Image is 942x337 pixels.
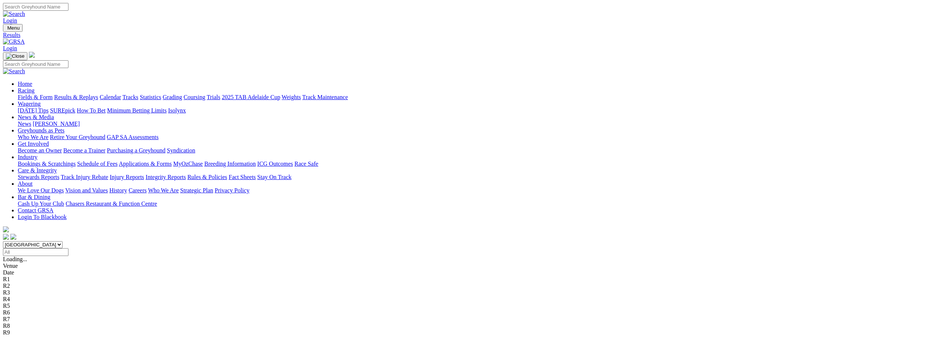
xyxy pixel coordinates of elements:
a: Race Safe [294,161,318,167]
div: R1 [3,276,939,283]
a: Stay On Track [257,174,291,180]
a: Privacy Policy [215,187,249,193]
a: Purchasing a Greyhound [107,147,165,154]
div: Wagering [18,107,939,114]
div: R6 [3,309,939,316]
a: Login [3,17,17,24]
img: Search [3,11,25,17]
a: Cash Up Your Club [18,200,64,207]
a: Careers [128,187,147,193]
a: Rules & Policies [187,174,227,180]
a: Track Injury Rebate [61,174,108,180]
a: Statistics [140,94,161,100]
a: Greyhounds as Pets [18,127,64,134]
div: R4 [3,296,939,303]
a: [PERSON_NAME] [33,121,80,127]
a: Fact Sheets [229,174,256,180]
a: MyOzChase [173,161,203,167]
img: logo-grsa-white.png [3,226,9,232]
a: Fields & Form [18,94,53,100]
a: Syndication [167,147,195,154]
a: How To Bet [77,107,106,114]
a: Login To Blackbook [18,214,67,220]
img: facebook.svg [3,234,9,240]
a: Track Maintenance [302,94,348,100]
div: R7 [3,316,939,323]
a: Industry [18,154,37,160]
a: 2025 TAB Adelaide Cup [222,94,280,100]
div: R8 [3,323,939,329]
a: Applications & Forms [119,161,172,167]
a: Wagering [18,101,41,107]
a: Trials [207,94,220,100]
a: Become an Owner [18,147,62,154]
a: Become a Trainer [63,147,105,154]
a: Get Involved [18,141,49,147]
input: Search [3,60,68,68]
button: Toggle navigation [3,52,27,60]
img: Search [3,68,25,75]
a: Chasers Restaurant & Function Centre [66,200,157,207]
a: Strategic Plan [180,187,213,193]
a: We Love Our Dogs [18,187,64,193]
div: R5 [3,303,939,309]
a: Coursing [184,94,205,100]
a: Integrity Reports [145,174,186,180]
a: Results & Replays [54,94,98,100]
a: Login [3,45,17,51]
div: Bar & Dining [18,200,939,207]
div: R9 [3,329,939,336]
div: Date [3,269,939,276]
a: Home [18,81,32,87]
div: R3 [3,289,939,296]
div: R2 [3,283,939,289]
a: Tracks [123,94,138,100]
a: Isolynx [168,107,186,114]
div: News & Media [18,121,939,127]
div: Care & Integrity [18,174,939,181]
div: Greyhounds as Pets [18,134,939,141]
div: Get Involved [18,147,939,154]
a: Grading [163,94,182,100]
a: Bar & Dining [18,194,50,200]
a: Calendar [100,94,121,100]
button: Toggle navigation [3,24,23,32]
div: Venue [3,263,939,269]
a: About [18,181,33,187]
a: Who We Are [18,134,48,140]
a: Breeding Information [204,161,256,167]
a: Minimum Betting Limits [107,107,167,114]
span: Menu [7,25,20,31]
a: Results [3,32,939,38]
img: Close [6,53,24,59]
a: Injury Reports [110,174,144,180]
a: GAP SA Assessments [107,134,159,140]
div: Industry [18,161,939,167]
a: Retire Your Greyhound [50,134,105,140]
input: Select date [3,248,68,256]
a: [DATE] Tips [18,107,48,114]
a: News [18,121,31,127]
a: Contact GRSA [18,207,53,213]
a: Schedule of Fees [77,161,117,167]
span: Loading... [3,256,27,262]
a: History [109,187,127,193]
div: Racing [18,94,939,101]
a: ICG Outcomes [257,161,293,167]
a: News & Media [18,114,54,120]
a: Who We Are [148,187,179,193]
img: logo-grsa-white.png [29,52,35,58]
a: Stewards Reports [18,174,59,180]
a: Weights [282,94,301,100]
div: About [18,187,939,194]
input: Search [3,3,68,11]
a: Care & Integrity [18,167,57,173]
a: Bookings & Scratchings [18,161,76,167]
img: twitter.svg [10,234,16,240]
img: GRSA [3,38,25,45]
a: SUREpick [50,107,75,114]
a: Vision and Values [65,187,108,193]
a: Racing [18,87,34,94]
